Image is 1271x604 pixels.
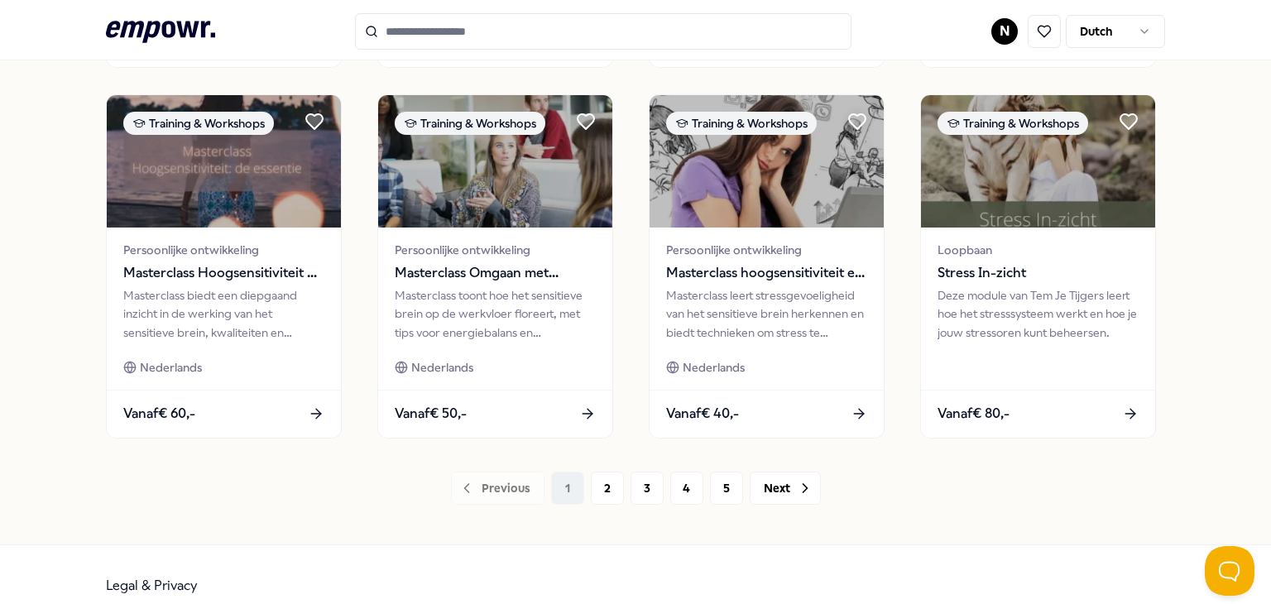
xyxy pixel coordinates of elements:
[666,403,739,424] span: Vanaf € 40,-
[1205,546,1254,596] iframe: Help Scout Beacon - Open
[683,358,745,376] span: Nederlands
[123,286,324,342] div: Masterclass biedt een diepgaand inzicht in de werking van het sensitieve brein, kwaliteiten en va...
[377,94,613,439] a: package imageTraining & WorkshopsPersoonlijke ontwikkelingMasterclass Omgaan met hoogsensitivitei...
[123,403,195,424] span: Vanaf € 60,-
[140,358,202,376] span: Nederlands
[395,403,467,424] span: Vanaf € 50,-
[938,403,1010,424] span: Vanaf € 80,-
[938,112,1088,135] div: Training & Workshops
[123,262,324,284] span: Masterclass Hoogsensitiviteit de essentie
[666,241,867,259] span: Persoonlijke ontwikkeling
[395,241,596,259] span: Persoonlijke ontwikkeling
[938,262,1139,284] span: Stress In-zicht
[921,95,1155,228] img: package image
[411,358,473,376] span: Nederlands
[123,112,274,135] div: Training & Workshops
[666,112,817,135] div: Training & Workshops
[666,262,867,284] span: Masterclass hoogsensitiviteit en stress
[123,241,324,259] span: Persoonlijke ontwikkeling
[670,472,703,505] button: 4
[395,286,596,342] div: Masterclass toont hoe het sensitieve brein op de werkvloer floreert, met tips voor energiebalans ...
[920,94,1156,439] a: package imageTraining & WorkshopsLoopbaanStress In-zichtDeze module van Tem Je Tijgers leert hoe ...
[395,112,545,135] div: Training & Workshops
[378,95,612,228] img: package image
[355,13,851,50] input: Search for products, categories or subcategories
[107,95,341,228] img: package image
[666,286,867,342] div: Masterclass leert stressgevoeligheid van het sensitieve brein herkennen en biedt technieken om st...
[938,241,1139,259] span: Loopbaan
[991,18,1018,45] button: N
[938,286,1139,342] div: Deze module van Tem Je Tijgers leert hoe het stresssysteem werkt en hoe je jouw stressoren kunt b...
[750,472,821,505] button: Next
[710,472,743,505] button: 5
[106,94,342,439] a: package imageTraining & WorkshopsPersoonlijke ontwikkelingMasterclass Hoogsensitiviteit de essent...
[591,472,624,505] button: 2
[649,94,885,439] a: package imageTraining & WorkshopsPersoonlijke ontwikkelingMasterclass hoogsensitiviteit en stress...
[395,262,596,284] span: Masterclass Omgaan met hoogsensitiviteit op werk
[631,472,664,505] button: 3
[106,578,198,593] a: Legal & Privacy
[650,95,884,228] img: package image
